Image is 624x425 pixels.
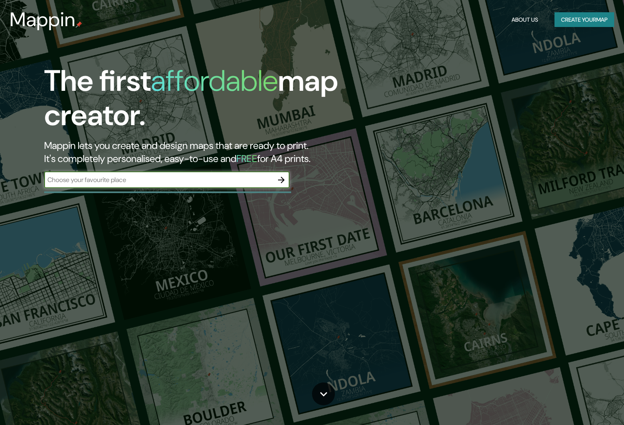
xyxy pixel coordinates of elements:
input: Choose your favourite place [44,175,273,184]
h1: The first map creator. [44,64,356,139]
h5: FREE [236,152,257,165]
button: About Us [508,12,541,27]
h1: affordable [151,62,278,100]
img: mappin-pin [76,21,82,28]
button: Create yourmap [554,12,614,27]
h3: Mappin [10,8,76,31]
h2: Mappin lets you create and design maps that are ready to print. It's completely personalised, eas... [44,139,356,165]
